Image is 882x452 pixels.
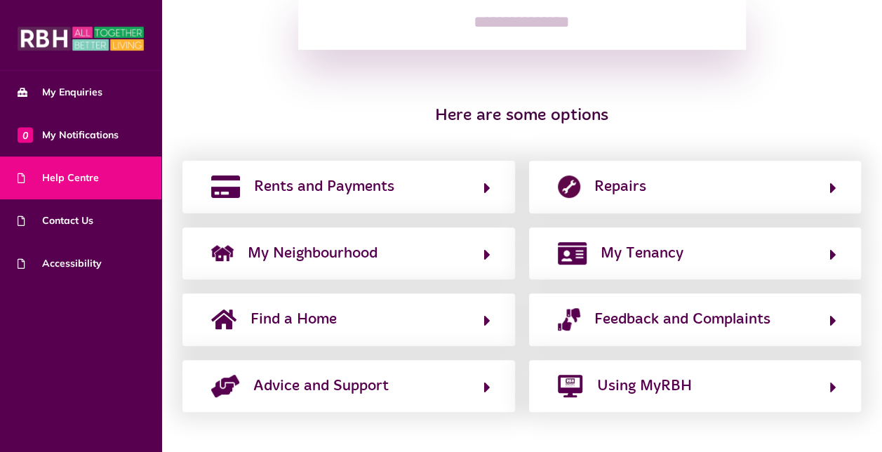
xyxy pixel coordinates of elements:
button: My Neighbourhood [207,241,490,265]
h3: Here are some options [240,106,803,126]
img: MyRBH [18,25,144,53]
span: Find a Home [250,308,337,331]
img: neighborhood.png [211,242,234,265]
span: My Tenancy [601,242,683,265]
img: desktop-solid.png [558,375,583,397]
span: My Enquiries [18,85,102,100]
button: Advice and Support [207,374,490,398]
img: my-tenancy.png [558,242,587,265]
img: rents-payments.png [211,175,240,198]
button: Feedback and Complaints [554,307,837,331]
span: My Notifications [18,128,119,142]
img: complaints.png [558,308,580,331]
button: Find a Home [207,307,490,331]
span: Repairs [594,175,646,198]
span: Rents and Payments [254,175,394,198]
span: Accessibility [18,256,102,271]
span: Using MyRBH [596,375,691,397]
button: Repairs [554,175,837,199]
span: Contact Us [18,213,93,228]
span: My Neighbourhood [248,242,377,265]
span: Advice and Support [253,375,389,397]
button: My Tenancy [554,241,837,265]
button: Rents and Payments [207,175,490,199]
span: Feedback and Complaints [594,308,770,331]
img: home-solid.svg [211,308,236,331]
button: Using MyRBH [554,374,837,398]
img: advice-support-1.png [211,375,239,397]
span: 0 [18,127,33,142]
span: Help Centre [18,171,99,185]
img: report-repair.png [558,175,580,198]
